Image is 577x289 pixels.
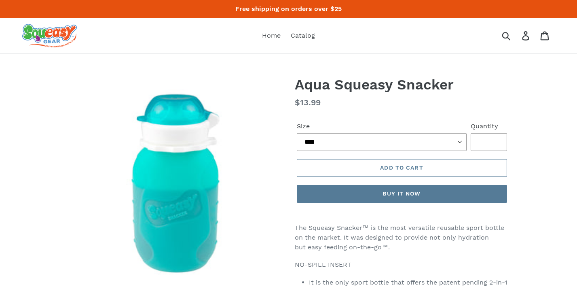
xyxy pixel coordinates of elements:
[262,32,281,40] span: Home
[505,27,527,45] input: Search
[297,159,507,177] button: Add to cart
[22,24,77,47] img: squeasy gear snacker portable food pouch
[258,30,285,42] a: Home
[291,32,315,40] span: Catalog
[295,76,509,93] h1: Aqua Squeasy Snacker
[380,164,423,171] span: Add to cart
[297,185,507,203] button: Buy it now
[295,98,321,107] span: $13.99
[297,121,467,131] label: Size
[287,30,319,42] a: Catalog
[471,121,507,131] label: Quantity
[295,260,509,270] p: NO-SPILL INSERT
[70,78,281,289] img: Aqua Squeasy Snacker
[295,223,509,252] p: The Squeasy Snacker™ is the most versatile reusable sport bottle on the market. It was designed t...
